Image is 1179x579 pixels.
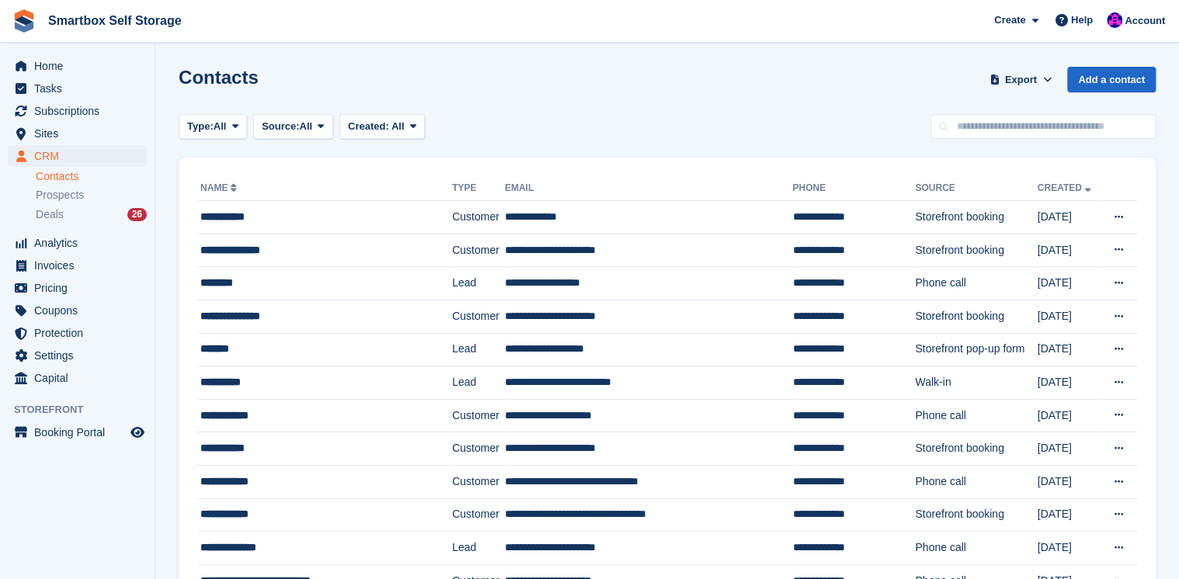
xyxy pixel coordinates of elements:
a: menu [8,255,147,276]
span: Tasks [34,78,127,99]
td: Storefront booking [915,300,1037,333]
td: Phone call [915,267,1037,300]
span: Account [1125,13,1165,29]
span: Storefront [14,402,155,418]
span: All [214,119,227,134]
td: Phone call [915,399,1037,432]
a: Contacts [36,169,147,184]
a: menu [8,367,147,389]
td: [DATE] [1038,498,1101,532]
span: Prospects [36,188,84,203]
td: Storefront booking [915,498,1037,532]
a: menu [8,123,147,144]
a: menu [8,78,147,99]
td: [DATE] [1038,399,1101,432]
div: 26 [127,208,147,221]
a: Prospects [36,187,147,203]
td: Storefront booking [915,432,1037,466]
td: Storefront pop-up form [915,333,1037,366]
a: menu [8,300,147,321]
span: Home [34,55,127,77]
td: Phone call [915,532,1037,565]
span: Source: [262,119,299,134]
a: menu [8,232,147,254]
a: Smartbox Self Storage [42,8,188,33]
span: Type: [187,119,214,134]
td: Customer [452,201,505,234]
span: Create [994,12,1025,28]
td: Walk-in [915,366,1037,400]
td: [DATE] [1038,432,1101,466]
td: [DATE] [1038,532,1101,565]
td: Lead [452,267,505,300]
td: Customer [452,465,505,498]
th: Email [505,176,793,201]
span: Deals [36,207,64,222]
span: Help [1071,12,1093,28]
span: Coupons [34,300,127,321]
td: Lead [452,366,505,400]
span: Analytics [34,232,127,254]
a: Preview store [128,423,147,442]
th: Type [452,176,505,201]
span: Invoices [34,255,127,276]
td: [DATE] [1038,465,1101,498]
img: Sam Austin [1107,12,1122,28]
td: Customer [452,432,505,466]
a: menu [8,100,147,122]
h1: Contacts [179,67,259,88]
button: Created: All [339,114,425,140]
td: Customer [452,234,505,267]
span: Export [1005,72,1037,88]
td: [DATE] [1038,300,1101,333]
td: Lead [452,532,505,565]
span: Protection [34,322,127,344]
span: CRM [34,145,127,167]
img: stora-icon-8386f47178a22dfd0bd8f6a31ec36ba5ce8667c1dd55bd0f319d3a0aa187defe.svg [12,9,36,33]
th: Source [915,176,1037,201]
td: Lead [452,333,505,366]
td: Customer [452,300,505,333]
span: Capital [34,367,127,389]
a: menu [8,345,147,366]
th: Phone [792,176,915,201]
a: menu [8,145,147,167]
span: Sites [34,123,127,144]
td: Phone call [915,465,1037,498]
a: Deals 26 [36,206,147,223]
a: Add a contact [1067,67,1156,92]
td: [DATE] [1038,234,1101,267]
button: Source: All [253,114,333,140]
a: menu [8,55,147,77]
span: All [300,119,313,134]
a: menu [8,322,147,344]
span: All [391,120,405,132]
a: menu [8,277,147,299]
span: Pricing [34,277,127,299]
button: Export [986,67,1055,92]
td: Customer [452,498,505,532]
span: Subscriptions [34,100,127,122]
span: Booking Portal [34,421,127,443]
a: Created [1038,182,1094,193]
td: [DATE] [1038,333,1101,366]
span: Created: [348,120,389,132]
td: [DATE] [1038,201,1101,234]
td: [DATE] [1038,366,1101,400]
button: Type: All [179,114,247,140]
td: Storefront booking [915,201,1037,234]
td: Storefront booking [915,234,1037,267]
a: Name [200,182,240,193]
td: [DATE] [1038,267,1101,300]
td: Customer [452,399,505,432]
span: Settings [34,345,127,366]
a: menu [8,421,147,443]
